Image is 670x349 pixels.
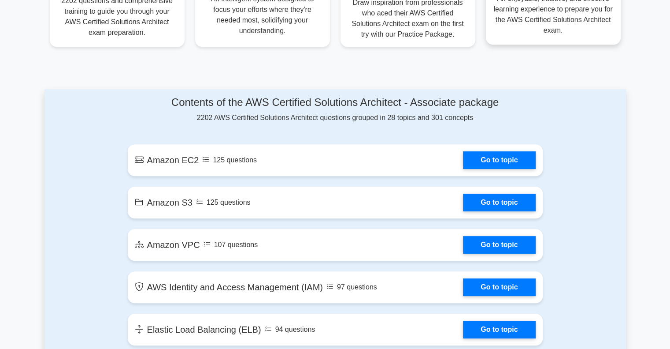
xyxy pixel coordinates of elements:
a: Go to topic [463,236,535,254]
h4: Contents of the AWS Certified Solutions Architect - Associate package [128,96,543,109]
a: Go to topic [463,194,535,211]
a: Go to topic [463,151,535,169]
a: Go to topic [463,321,535,338]
a: Go to topic [463,278,535,296]
div: 2202 AWS Certified Solutions Architect questions grouped in 28 topics and 301 concepts [128,96,543,123]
